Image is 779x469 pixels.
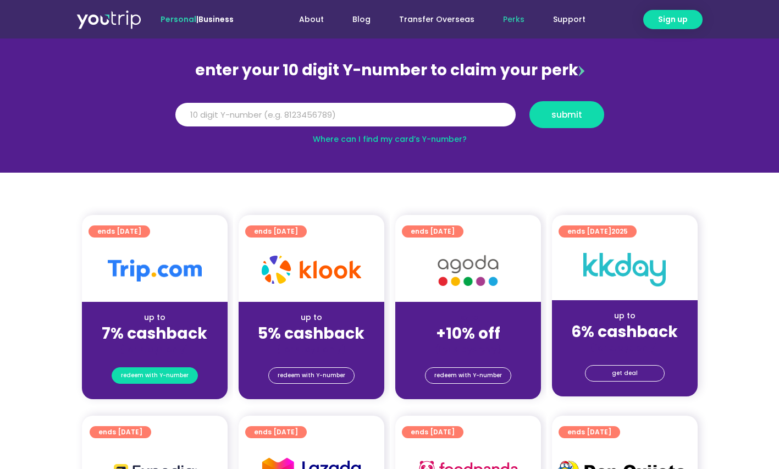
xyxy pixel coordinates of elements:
[245,225,307,238] a: ends [DATE]
[285,9,338,30] a: About
[561,310,689,322] div: up to
[489,9,539,30] a: Perks
[571,321,678,343] strong: 6% cashback
[567,426,611,438] span: ends [DATE]
[458,312,478,323] span: up to
[91,312,219,323] div: up to
[611,227,628,236] span: 2025
[338,9,385,30] a: Blog
[402,225,463,238] a: ends [DATE]
[161,14,234,25] span: |
[254,426,298,438] span: ends [DATE]
[198,14,234,25] a: Business
[254,225,298,238] span: ends [DATE]
[567,225,628,238] span: ends [DATE]
[89,225,150,238] a: ends [DATE]
[263,9,600,30] nav: Menu
[658,14,688,25] span: Sign up
[436,323,500,344] strong: +10% off
[585,365,665,382] a: get deal
[247,312,375,323] div: up to
[98,426,142,438] span: ends [DATE]
[539,9,600,30] a: Support
[529,101,604,128] button: submit
[247,344,375,355] div: (for stays only)
[121,368,189,383] span: redeem with Y-number
[97,225,141,238] span: ends [DATE]
[559,426,620,438] a: ends [DATE]
[170,56,610,85] div: enter your 10 digit Y-number to claim your perk
[90,426,151,438] a: ends [DATE]
[385,9,489,30] a: Transfer Overseas
[258,323,364,344] strong: 5% cashback
[175,101,604,136] form: Y Number
[268,367,355,384] a: redeem with Y-number
[112,367,198,384] a: redeem with Y-number
[402,426,463,438] a: ends [DATE]
[561,342,689,354] div: (for stays only)
[425,367,511,384] a: redeem with Y-number
[411,225,455,238] span: ends [DATE]
[161,14,196,25] span: Personal
[245,426,307,438] a: ends [DATE]
[102,323,207,344] strong: 7% cashback
[612,366,638,381] span: get deal
[175,103,516,127] input: 10 digit Y-number (e.g. 8123456789)
[434,368,502,383] span: redeem with Y-number
[411,426,455,438] span: ends [DATE]
[91,344,219,355] div: (for stays only)
[313,134,467,145] a: Where can I find my card’s Y-number?
[278,368,345,383] span: redeem with Y-number
[551,111,582,119] span: submit
[404,344,532,355] div: (for stays only)
[643,10,703,29] a: Sign up
[559,225,637,238] a: ends [DATE]2025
